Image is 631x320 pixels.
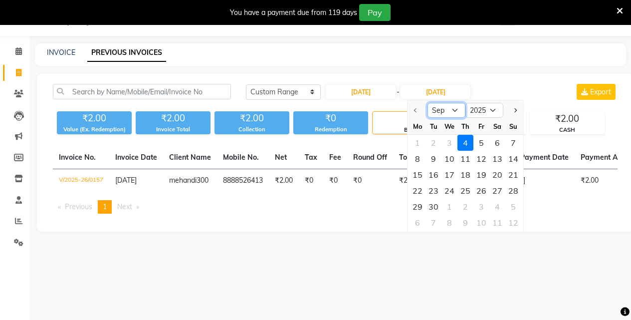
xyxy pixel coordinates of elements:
[401,85,470,99] input: End Date
[489,167,505,183] div: 20
[275,153,287,162] span: Net
[441,167,457,183] div: Wednesday, September 17, 2025
[505,151,521,167] div: Sunday, September 14, 2025
[87,44,166,62] a: PREVIOUS INVOICES
[457,199,473,215] div: 2
[305,153,317,162] span: Tax
[504,153,569,162] span: Last Payment Date
[473,118,489,134] div: Fr
[53,84,231,99] input: Search by Name/Mobile/Email/Invoice No
[457,135,473,151] div: 4
[326,85,396,99] input: Start Date
[425,151,441,167] div: Tuesday, September 9, 2025
[57,111,132,125] div: ₹2.00
[505,199,521,215] div: Sunday, October 5, 2025
[489,199,505,215] div: 4
[425,199,441,215] div: Tuesday, September 30, 2025
[489,215,505,231] div: 11
[457,215,473,231] div: 9
[473,135,489,151] div: Friday, September 5, 2025
[57,125,132,134] div: Value (Ex. Redemption)
[53,169,109,193] td: V/2025-26/0157
[505,199,521,215] div: 5
[473,183,489,199] div: 26
[53,200,618,214] nav: Pagination
[441,118,457,134] div: We
[399,153,416,162] span: Total
[223,153,259,162] span: Mobile No.
[214,111,289,125] div: ₹2.00
[425,199,441,215] div: 30
[410,183,425,199] div: Monday, September 22, 2025
[410,167,425,183] div: 15
[457,167,473,183] div: Thursday, September 18, 2025
[410,118,425,134] div: Mo
[489,135,505,151] div: Saturday, September 6, 2025
[425,183,441,199] div: Tuesday, September 23, 2025
[425,215,441,231] div: 7
[473,199,489,215] div: Friday, October 3, 2025
[410,199,425,215] div: 29
[473,215,489,231] div: Friday, October 10, 2025
[505,118,521,134] div: Su
[489,183,505,199] div: 27
[505,183,521,199] div: 28
[505,183,521,199] div: Sunday, September 28, 2025
[299,169,323,193] td: ₹0
[505,215,521,231] div: Sunday, October 12, 2025
[397,87,400,97] span: -
[441,199,457,215] div: Wednesday, October 1, 2025
[505,167,521,183] div: 21
[115,153,157,162] span: Invoice Date
[410,215,425,231] div: Monday, October 6, 2025
[293,125,368,134] div: Redemption
[359,4,391,21] button: Pay
[590,87,611,96] span: Export
[441,183,457,199] div: Wednesday, September 24, 2025
[373,112,446,126] div: 1
[473,183,489,199] div: Friday, September 26, 2025
[473,151,489,167] div: Friday, September 12, 2025
[441,151,457,167] div: 10
[489,167,505,183] div: Saturday, September 20, 2025
[489,135,505,151] div: 6
[441,151,457,167] div: Wednesday, September 10, 2025
[511,102,519,118] button: Next month
[47,48,75,57] a: INVOICE
[293,111,368,125] div: ₹0
[457,183,473,199] div: 25
[269,169,299,193] td: ₹2.00
[410,183,425,199] div: 22
[323,169,347,193] td: ₹0
[505,135,521,151] div: Sunday, September 7, 2025
[353,153,387,162] span: Round Off
[489,215,505,231] div: Saturday, October 11, 2025
[197,176,209,185] span: 300
[217,169,269,193] td: 8888526413
[473,167,489,183] div: Friday, September 19, 2025
[441,167,457,183] div: 17
[425,151,441,167] div: 9
[457,151,473,167] div: Thursday, September 11, 2025
[393,169,423,193] td: ₹2.00
[441,215,457,231] div: 8
[505,135,521,151] div: 7
[489,199,505,215] div: Saturday, October 4, 2025
[473,151,489,167] div: 12
[425,118,441,134] div: Tu
[329,153,341,162] span: Fee
[410,167,425,183] div: Monday, September 15, 2025
[530,126,604,134] div: CASH
[136,111,210,125] div: ₹2.00
[489,151,505,167] div: Saturday, September 13, 2025
[457,151,473,167] div: 11
[489,118,505,134] div: Sa
[457,135,473,151] div: Thursday, September 4, 2025
[59,153,96,162] span: Invoice No.
[425,215,441,231] div: Tuesday, October 7, 2025
[427,103,465,118] select: Select month
[473,215,489,231] div: 10
[457,199,473,215] div: Thursday, October 2, 2025
[65,202,92,211] span: Previous
[347,169,393,193] td: ₹0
